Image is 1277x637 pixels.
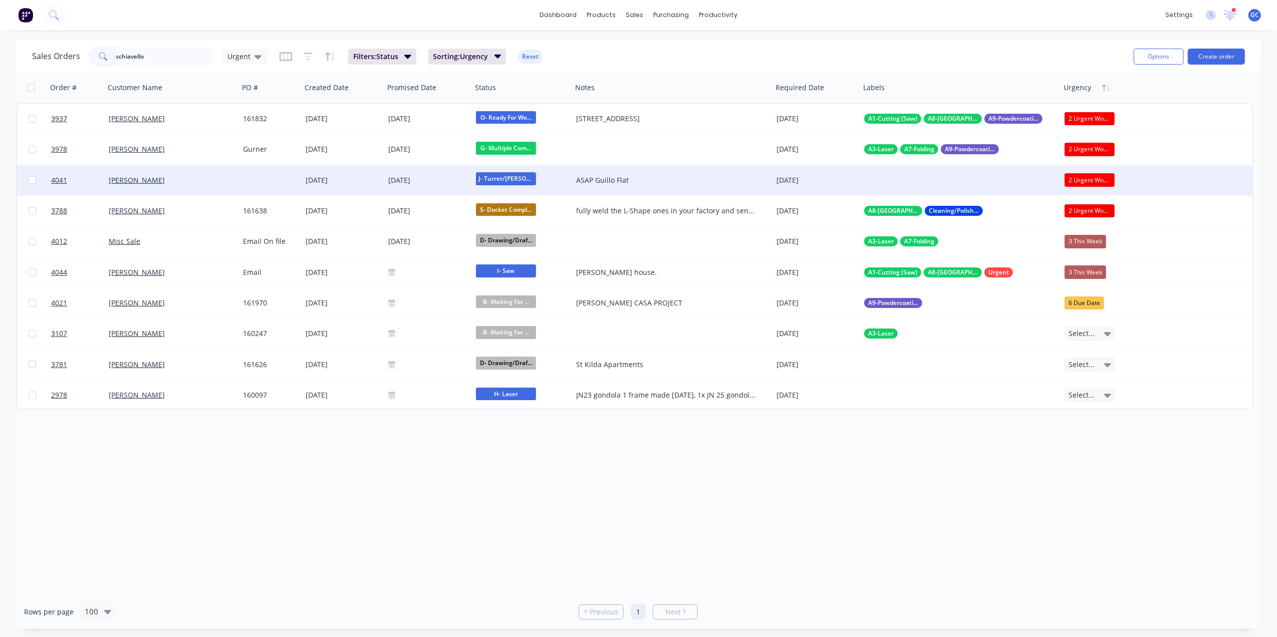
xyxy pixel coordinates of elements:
div: [DATE] [306,329,380,339]
button: A3-LaserA7-Folding [864,236,938,246]
span: D- Drawing/Draf... [476,357,536,369]
span: 4044 [51,267,67,277]
button: A1-Cutting (Saw)A8-[GEOGRAPHIC_DATA]A9-Powdercoating [864,114,1043,124]
span: A9-Powdercoating [988,114,1039,124]
div: 161832 [243,114,295,124]
span: J- Turret/[PERSON_NAME]... [476,172,536,185]
div: 3 This Week [1065,265,1106,278]
div: [DATE] [777,390,856,400]
a: Misc Sale [109,236,140,246]
a: Previous page [579,607,623,617]
div: [STREET_ADDRESS] [576,114,759,124]
div: [DATE] [306,144,380,154]
a: 3788 [51,196,109,226]
div: 2 Urgent Works [1065,204,1115,217]
h1: Sales Orders [32,52,80,61]
div: Email [243,267,295,277]
span: A8-[GEOGRAPHIC_DATA] [928,267,978,277]
div: Customer Name [108,83,162,93]
span: I- Saw [476,264,536,277]
div: [DATE] [777,144,856,154]
a: 3781 [51,350,109,380]
img: Factory [18,8,33,23]
span: 3937 [51,114,67,124]
button: A3-Laser [864,329,898,339]
span: G- Multiple Com... [476,142,536,154]
span: A3-Laser [868,144,894,154]
div: purchasing [648,8,694,23]
div: [DATE] [777,114,856,124]
div: 2 Urgent Works [1065,173,1115,186]
div: [PERSON_NAME] CASA PROJECT [576,298,759,308]
span: Select... [1069,390,1095,400]
span: A7-Folding [904,144,934,154]
span: A9-Powdercoating [868,298,918,308]
div: 3 This Week [1065,235,1106,248]
div: [DATE] [777,236,856,246]
a: 4021 [51,288,109,318]
div: [DATE] [388,113,468,125]
div: Promised Date [387,83,436,93]
div: [DATE] [777,206,856,216]
span: A3-Laser [868,329,894,339]
div: productivity [694,8,742,23]
span: B- Waiting For ... [476,326,536,339]
div: 160247 [243,329,295,339]
button: A1-Cutting (Saw)A8-[GEOGRAPHIC_DATA]Urgent [864,267,1013,277]
div: JN23 gondola 1 frame made [DATE], 1x JN 25 gondola frame made [DATE], JN24 gondola frame made [DA... [576,390,759,400]
div: Email On file [243,236,295,246]
span: 3978 [51,144,67,154]
div: ASAP Guillo Flat [576,175,759,185]
a: [PERSON_NAME] [109,175,165,185]
span: A8-[GEOGRAPHIC_DATA] [868,206,918,216]
div: Order # [50,83,77,93]
span: A1-Cutting (Saw) [868,267,917,277]
div: 160097 [243,390,295,400]
span: 4012 [51,236,67,246]
a: Page 1 is your current page [631,604,646,619]
a: [PERSON_NAME] [109,267,165,277]
div: [DATE] [388,235,468,248]
span: Rows per page [24,607,74,617]
span: 4021 [51,298,67,308]
div: products [582,8,621,23]
a: 3937 [51,104,109,134]
div: [DATE] [306,236,380,246]
div: 2 Urgent Works [1065,143,1115,156]
div: [DATE] [306,267,380,277]
input: Search... [116,47,214,67]
div: [DATE] [306,360,380,370]
a: 2978 [51,380,109,410]
a: 4012 [51,226,109,256]
div: Created Date [305,83,349,93]
a: [PERSON_NAME] [109,114,165,123]
a: 3978 [51,134,109,164]
span: B- Waiting For ... [476,295,536,308]
div: [DATE] [306,298,380,308]
div: [DATE] [388,205,468,217]
div: [DATE] [306,390,380,400]
button: A3-LaserA7-FoldingA9-Powdercoating [864,144,999,154]
div: [DATE] [777,298,856,308]
button: A8-[GEOGRAPHIC_DATA]Cleaning/Polishing [864,206,983,216]
button: Sorting:Urgency [428,49,506,65]
span: 4041 [51,175,67,185]
button: Filters:Status [348,49,416,65]
div: Urgency [1064,83,1091,93]
span: Previous [590,607,618,617]
ul: Pagination [575,604,702,619]
span: Cleaning/Polishing [929,206,979,216]
div: [DATE] [777,267,856,277]
span: A3-Laser [868,236,894,246]
div: [DATE] [777,329,856,339]
div: fully weld the L-Shape ones in your factory and send to site complete They will be craned up as 1... [576,206,759,216]
div: 161626 [243,360,295,370]
a: Next page [653,607,697,617]
span: Urgent [227,51,250,62]
div: sales [621,8,648,23]
a: [PERSON_NAME] [109,206,165,215]
div: Gurner [243,144,295,154]
span: A1-Cutting (Saw) [868,114,917,124]
a: 3107 [51,318,109,349]
div: [DATE] [306,206,380,216]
